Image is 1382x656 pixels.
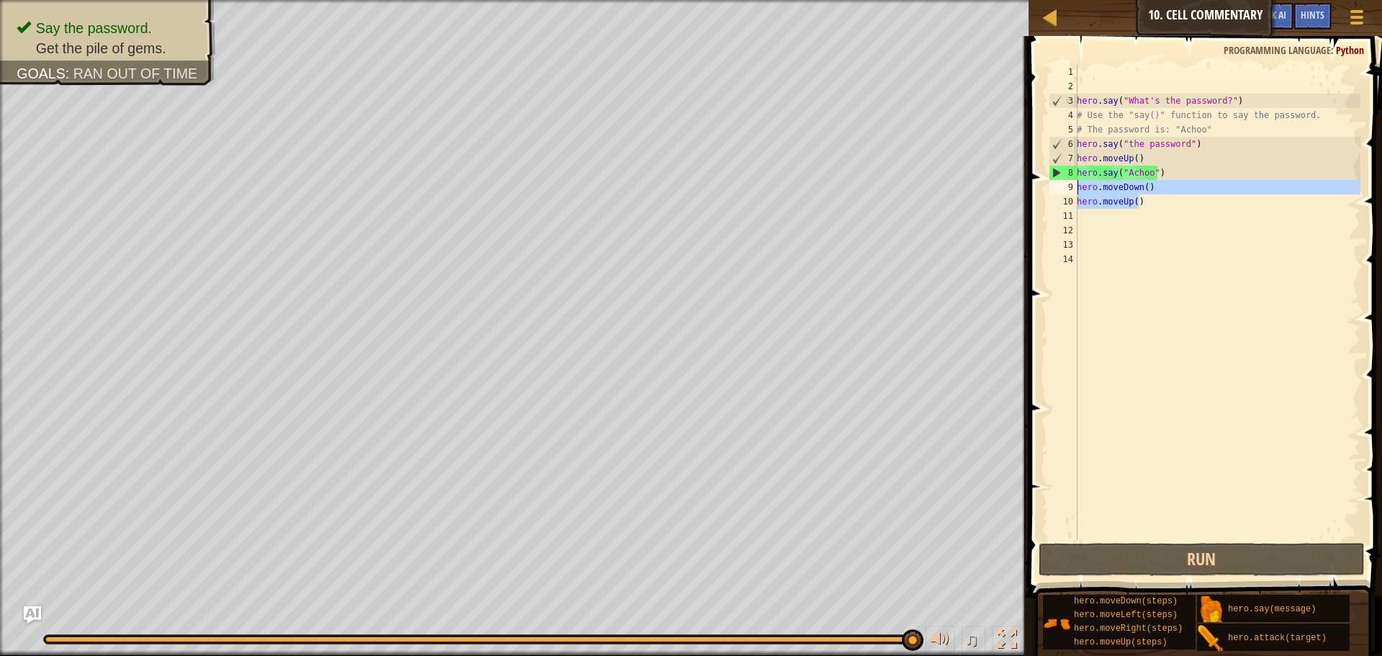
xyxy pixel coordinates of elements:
span: Hints [1301,8,1324,22]
button: Show game menu [1339,3,1375,37]
div: 10 [1049,194,1078,209]
span: : [1331,43,1336,57]
div: 8 [1049,166,1078,180]
span: Programming language [1224,43,1331,57]
div: 12 [1049,223,1078,238]
span: Ask AI [1262,8,1286,22]
span: Ran out of time [73,66,197,81]
div: 3 [1049,94,1078,108]
span: hero.moveLeft(steps) [1074,610,1178,620]
button: Run [1039,543,1365,576]
div: 1 [1049,65,1078,79]
button: Toggle fullscreen [993,626,1021,656]
img: portrait.png [1043,610,1070,637]
span: ♫ [965,629,979,650]
button: ♫ [962,626,986,656]
span: Python [1336,43,1364,57]
div: 14 [1049,252,1078,266]
div: 6 [1049,137,1078,151]
span: Get the pile of gems. [36,40,166,56]
span: hero.say(message) [1228,604,1316,614]
div: 9 [1049,180,1078,194]
span: hero.attack(target) [1228,633,1327,643]
li: Get the pile of gems. [17,38,200,58]
button: Adjust volume [926,626,954,656]
span: hero.moveDown(steps) [1074,596,1178,606]
div: 11 [1049,209,1078,223]
div: 5 [1049,122,1078,137]
div: 4 [1049,108,1078,122]
div: 13 [1049,238,1078,252]
button: Ask AI [24,606,41,624]
span: : [66,66,73,81]
span: hero.moveUp(steps) [1074,637,1168,647]
span: hero.moveRight(steps) [1074,624,1183,634]
img: portrait.png [1197,625,1224,652]
img: portrait.png [1197,596,1224,624]
li: Say the password. [17,18,200,38]
button: Ask AI [1255,3,1293,30]
span: Say the password. [36,20,152,36]
div: 2 [1049,79,1078,94]
span: Goals [17,66,66,81]
div: 7 [1049,151,1078,166]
